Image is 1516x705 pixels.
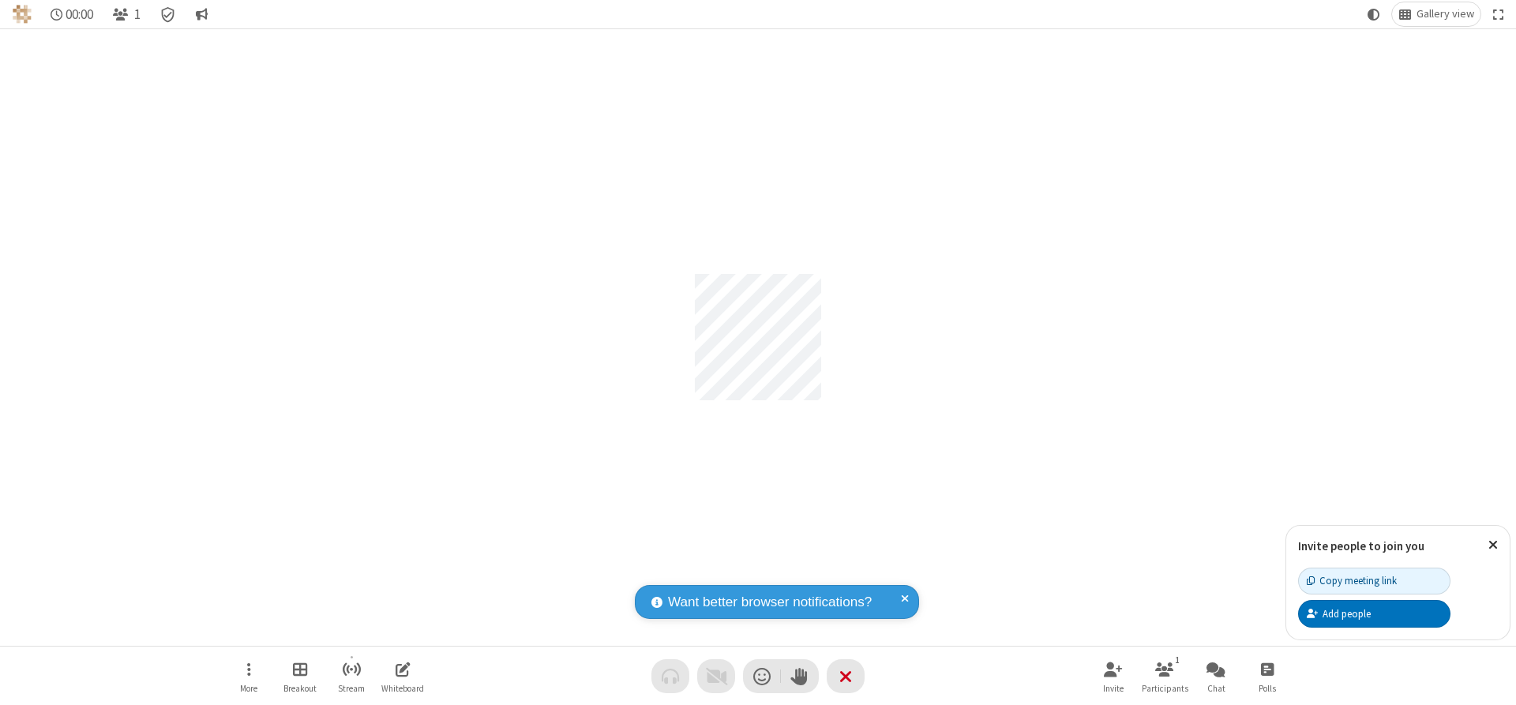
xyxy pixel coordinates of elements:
span: Gallery view [1417,8,1474,21]
div: Copy meeting link [1307,573,1397,588]
button: Send a reaction [743,659,781,693]
button: Change layout [1392,2,1480,26]
button: Manage Breakout Rooms [276,654,324,699]
button: Open poll [1244,654,1291,699]
div: Meeting details Encryption enabled [153,2,183,26]
button: Start streaming [328,654,375,699]
label: Invite people to join you [1298,538,1424,553]
span: More [240,684,257,693]
button: Close popover [1477,526,1510,564]
div: 1 [1171,653,1184,667]
button: Open menu [225,654,272,699]
button: End or leave meeting [827,659,865,693]
img: QA Selenium DO NOT DELETE OR CHANGE [13,5,32,24]
button: Conversation [189,2,214,26]
button: Audio problem - check your Internet connection or call by phone [651,659,689,693]
button: Invite participants (Alt+I) [1090,654,1137,699]
span: Stream [338,684,365,693]
span: Polls [1259,684,1276,693]
span: Breakout [283,684,317,693]
button: Open participant list [106,2,147,26]
button: Fullscreen [1487,2,1510,26]
span: Whiteboard [381,684,424,693]
button: Open shared whiteboard [379,654,426,699]
button: Copy meeting link [1298,568,1450,594]
div: Timer [44,2,100,26]
button: Open participant list [1141,654,1188,699]
span: Chat [1207,684,1225,693]
span: Participants [1142,684,1188,693]
button: Open chat [1192,654,1240,699]
button: Using system theme [1361,2,1387,26]
span: 00:00 [66,7,93,22]
span: Want better browser notifications? [668,592,872,613]
button: Video [697,659,735,693]
span: Invite [1103,684,1124,693]
button: Raise hand [781,659,819,693]
button: Add people [1298,600,1450,627]
span: 1 [134,7,141,22]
